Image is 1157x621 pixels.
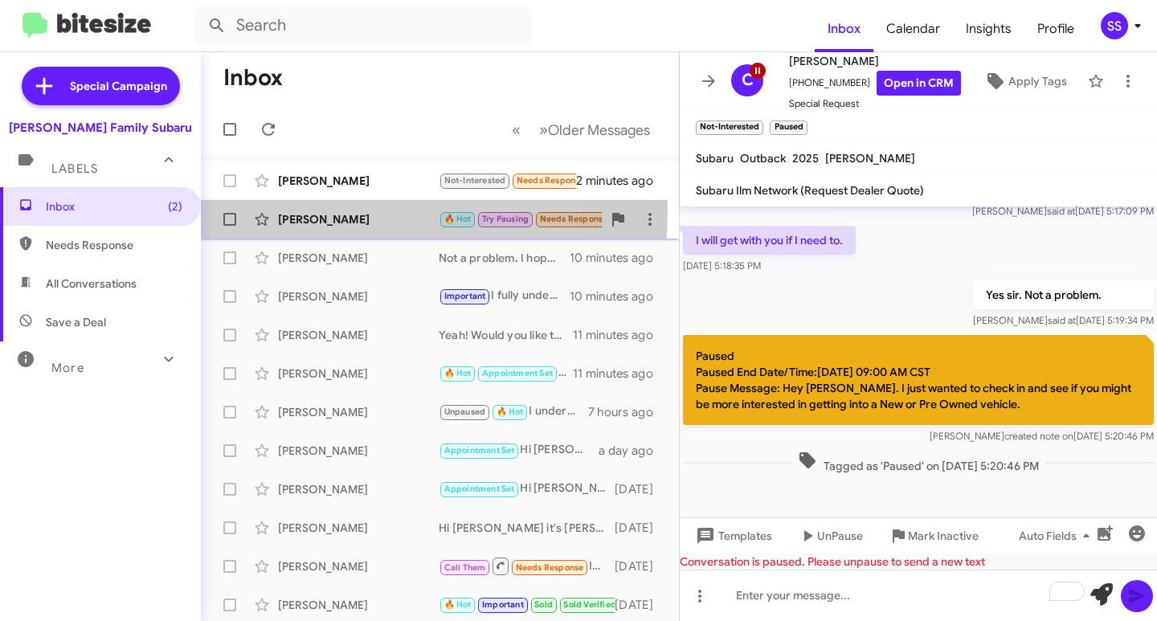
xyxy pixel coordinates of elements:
button: Mark Inactive [876,521,991,550]
button: SS [1087,12,1139,39]
button: Previous [502,113,530,146]
div: Inbound Call [439,556,615,576]
span: [PERSON_NAME] [DATE] 5:19:34 PM [973,314,1154,326]
span: Needs Response [540,214,608,224]
span: said at [1048,314,1076,326]
span: UnPause [817,521,863,550]
span: Unpaused [444,407,486,417]
a: Insights [953,6,1024,52]
span: 🔥 Hot [497,407,524,417]
button: UnPause [785,521,876,550]
div: [PERSON_NAME] [278,173,439,189]
span: Special Campaign [70,78,167,94]
span: [PHONE_NUMBER] [789,71,961,96]
span: (2) [168,198,182,214]
div: [PERSON_NAME] Family Subaru [9,120,192,136]
div: SS [1101,12,1128,39]
span: created note on [1004,430,1073,442]
span: Sold [534,599,553,610]
span: Apply Tags [1008,67,1067,96]
span: 2025 [792,151,819,165]
p: Yes sir. Not a problem. [973,280,1154,309]
span: Subaru [696,151,734,165]
a: Inbox [815,6,873,52]
div: [DATE] [615,481,666,497]
span: Save a Deal [46,314,106,330]
p: Paused Paused End Date/Time:[DATE] 09:00 AM CST Pause Message: Hey [PERSON_NAME]. I just wanted t... [683,335,1154,425]
span: Older Messages [548,121,650,139]
div: [PERSON_NAME] [278,558,439,574]
div: Liked “No worries haha i fully understand. When you arrive please ask for [PERSON_NAME] who assis... [439,595,615,614]
span: [PERSON_NAME] [789,51,961,71]
div: [PERSON_NAME] [278,481,439,497]
div: [PERSON_NAME] [278,520,439,536]
div: Not a problem. I hope you have a great rest of your day! [439,250,570,266]
span: « [512,120,521,140]
div: 7 hours ago [588,404,666,420]
input: Search [194,6,532,45]
div: [PERSON_NAME] [278,288,439,304]
div: I understand. If you ever want to come in the future, just to see what we can do for you. [439,402,588,421]
span: Sold Verified [563,599,616,610]
span: Try Pausing [482,214,529,224]
div: [DATE] [615,597,666,613]
span: [PERSON_NAME] [DATE] 5:17:09 PM [972,205,1154,217]
small: Not-Interested [696,121,763,135]
span: Special Request [789,96,961,112]
span: » [539,120,548,140]
div: I fully understand. [439,287,570,305]
div: Hi [PERSON_NAME] it's [PERSON_NAME] at [PERSON_NAME] Family Subaru. Final reminder - this week on... [439,441,599,460]
span: Important [482,599,524,610]
span: Calendar [873,6,953,52]
div: a day ago [599,443,666,459]
div: Conversation is paused. Please unpause to send a new text [680,554,1157,570]
span: 🔥 Hot [444,599,472,610]
div: I am going to wait until later in the year before I buy. But thank you. [439,210,602,228]
span: Labels [51,161,98,176]
h1: Inbox [223,65,283,91]
div: [PERSON_NAME] [278,597,439,613]
div: 10 minutes ago [570,288,666,304]
button: Next [529,113,660,146]
span: C [742,67,754,93]
p: I will get with you if I need to. [683,226,856,255]
span: Auto Fields [1019,521,1096,550]
div: Yeah! Would you like to come by and discuss it a bit more? [439,327,573,343]
span: [PERSON_NAME] [DATE] 5:20:46 PM [930,430,1154,442]
span: Inbox [46,198,182,214]
nav: Page navigation example [503,113,660,146]
div: 2 minutes ago [576,173,666,189]
div: Hi [PERSON_NAME] it's [PERSON_NAME] at [PERSON_NAME] Family Subaru. Final reminder - this week on... [439,480,615,498]
span: Appointment Set [444,484,515,494]
div: Of course! I fully understand. [439,364,573,382]
span: said at [1047,205,1075,217]
div: 10 minutes ago [570,250,666,266]
span: [PERSON_NAME] [825,151,915,165]
span: 🔥 Hot [444,214,472,224]
span: Templates [693,521,772,550]
span: Mark Inactive [908,521,979,550]
div: Hi [PERSON_NAME] it's [PERSON_NAME] at [PERSON_NAME] Family Subaru. Final reminder - this week on... [439,520,615,536]
a: Special Campaign [22,67,180,105]
div: 11 minutes ago [573,327,666,343]
span: Needs Response [46,237,182,253]
div: [PERSON_NAME] [278,404,439,420]
button: Templates [680,521,785,550]
a: Profile [1024,6,1087,52]
span: Outback [740,151,786,165]
span: Appointment Set [444,445,515,456]
div: [PERSON_NAME] [278,211,439,227]
small: Paused [770,121,807,135]
button: Apply Tags [970,67,1080,96]
span: Needs Response [517,175,585,186]
div: [PERSON_NAME] [278,327,439,343]
button: Auto Fields [1006,521,1109,550]
span: Subaru Ilm Network (Request Dealer Quote) [696,183,924,198]
span: Not-Interested [444,175,506,186]
span: Tagged as 'Paused' on [DATE] 5:20:46 PM [791,451,1045,474]
span: More [51,361,84,375]
div: 11 minutes ago [573,366,666,382]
